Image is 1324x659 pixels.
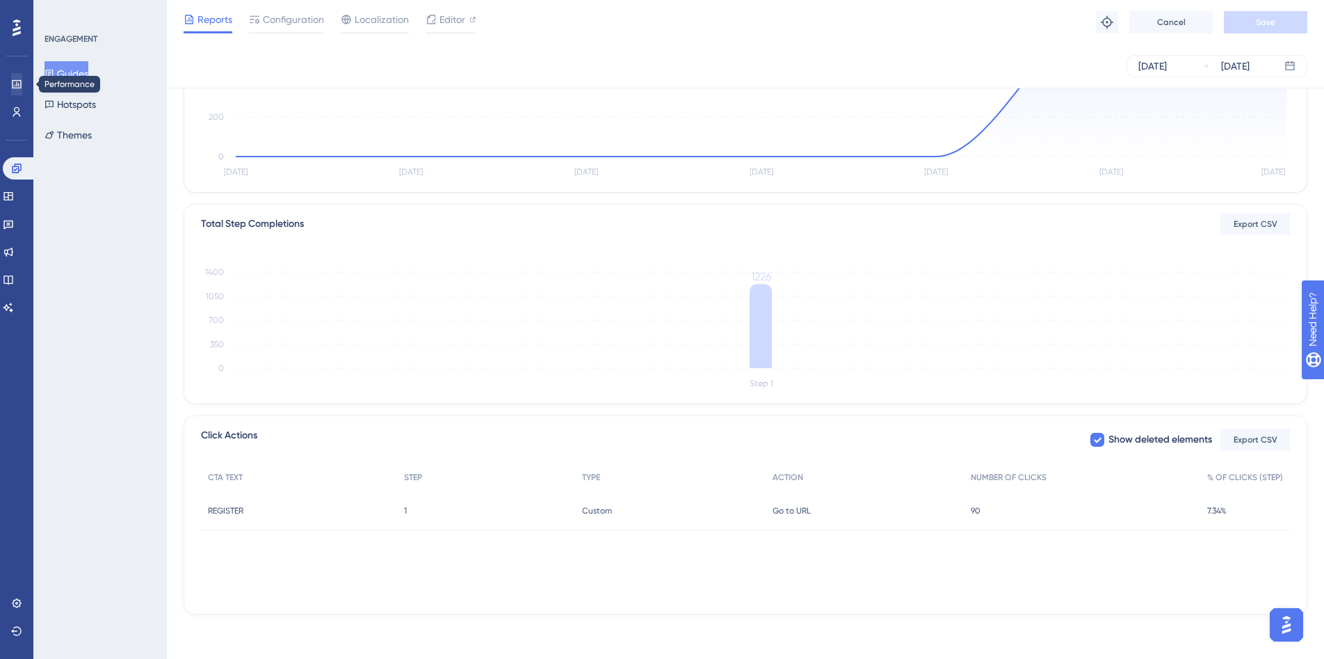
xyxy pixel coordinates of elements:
[971,472,1047,483] span: NUMBER OF CLICKS
[1256,17,1275,28] span: Save
[773,505,811,516] span: Go to URL
[205,267,224,277] tspan: 1400
[1108,431,1212,448] span: Show deleted elements
[1157,17,1186,28] span: Cancel
[399,167,423,177] tspan: [DATE]
[209,315,224,325] tspan: 700
[773,472,803,483] span: ACTION
[197,11,232,28] span: Reports
[751,270,771,283] tspan: 1226
[750,379,773,388] tspan: Step 1
[1207,505,1227,516] span: 7.34%
[263,11,324,28] span: Configuration
[218,363,224,373] tspan: 0
[924,167,948,177] tspan: [DATE]
[355,11,409,28] span: Localization
[218,152,224,161] tspan: 0
[201,427,257,452] span: Click Actions
[971,505,980,516] span: 90
[439,11,465,28] span: Editor
[1207,472,1283,483] span: % OF CLICKS (STEP)
[1220,213,1290,235] button: Export CSV
[208,472,243,483] span: CTA TEXT
[210,340,224,349] tspan: 350
[404,505,407,516] span: 1
[45,61,88,86] button: Guides
[582,505,612,516] span: Custom
[1224,11,1307,33] button: Save
[404,472,422,483] span: STEP
[1261,167,1285,177] tspan: [DATE]
[206,292,224,301] tspan: 1050
[1220,429,1290,451] button: Export CSV
[1099,167,1123,177] tspan: [DATE]
[1129,11,1213,33] button: Cancel
[33,3,87,20] span: Need Help?
[45,33,97,45] div: ENGAGEMENT
[45,92,96,117] button: Hotspots
[209,112,224,122] tspan: 200
[208,505,243,516] span: REGISTER
[45,122,92,148] button: Themes
[1234,219,1277,230] span: Export CSV
[1138,58,1167,74] div: [DATE]
[750,167,773,177] tspan: [DATE]
[1234,434,1277,445] span: Export CSV
[1221,58,1250,74] div: [DATE]
[582,472,600,483] span: TYPE
[201,216,304,232] div: Total Step Completions
[224,167,248,177] tspan: [DATE]
[1266,604,1307,646] iframe: UserGuiding AI Assistant Launcher
[574,167,598,177] tspan: [DATE]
